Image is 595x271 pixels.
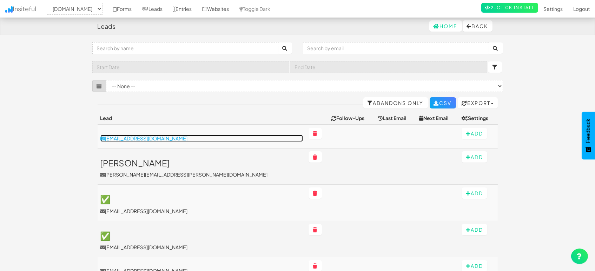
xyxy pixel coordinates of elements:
h3: ✅ [100,194,303,204]
button: Add [462,151,487,163]
p: [EMAIL_ADDRESS][DOMAIN_NAME] [100,244,303,251]
a: Home [429,20,462,32]
p: [EMAIL_ADDRESS][DOMAIN_NAME] [100,207,303,214]
a: [PERSON_NAME][PERSON_NAME][EMAIL_ADDRESS][PERSON_NAME][DOMAIN_NAME] [100,158,303,178]
th: Next Email [416,112,458,125]
th: Follow-Ups [329,112,375,125]
button: Add [462,187,487,199]
input: End Date [290,61,487,73]
h4: Leads [98,23,116,30]
a: ✅[EMAIL_ADDRESS][DOMAIN_NAME] [100,231,303,251]
h3: ✅ [100,231,303,240]
button: Feedback - Show survey [582,112,595,159]
a: ✅[EMAIL_ADDRESS][DOMAIN_NAME] [100,194,303,214]
a: [EMAIL_ADDRESS][DOMAIN_NAME] [100,135,303,142]
a: CSV [430,97,456,108]
p: [PERSON_NAME][EMAIL_ADDRESS][PERSON_NAME][DOMAIN_NAME] [100,171,303,178]
h3: [PERSON_NAME] [100,158,303,167]
button: Add [462,224,487,235]
button: Back [463,20,492,32]
input: Search by name [92,42,279,54]
th: Settings [459,112,498,125]
img: icon.png [5,6,13,13]
button: Add [462,128,487,139]
a: Abandons Only [363,97,428,108]
input: Search by email [303,42,489,54]
button: Export [458,97,498,108]
th: Lead [98,112,306,125]
span: Feedback [585,119,591,143]
th: Last Email [375,112,416,125]
input: Start Date [92,61,290,73]
a: 2-Click Install [481,3,538,13]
